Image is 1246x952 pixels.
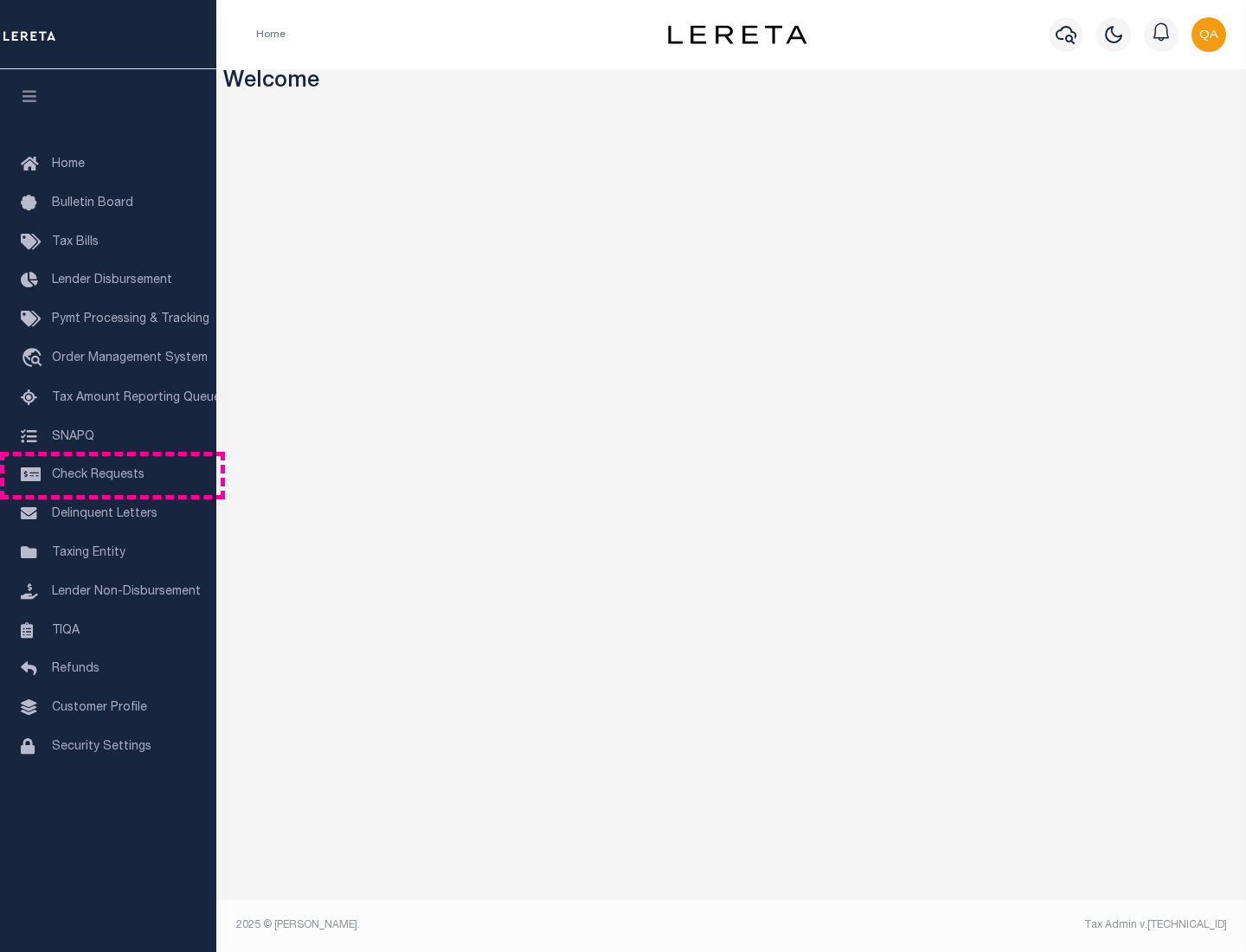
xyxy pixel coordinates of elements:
[52,547,125,559] span: Taxing Entity
[668,25,806,44] img: logo-dark.svg
[52,469,145,481] span: Check Requests
[52,197,133,209] span: Bulletin Board
[1191,17,1226,52] img: svg+xml;base64,PHN2ZyB4bWxucz0iaHR0cDovL3d3dy53My5vcmcvMjAwMC9zdmciIHBvaW50ZXItZXZlbnRzPSJub25lIi...
[52,274,172,286] span: Lender Disbursement
[223,69,1240,96] h3: Welcome
[52,663,100,675] span: Refunds
[52,508,157,520] span: Delinquent Letters
[52,352,208,364] span: Order Management System
[256,27,286,42] li: Home
[744,917,1227,933] div: Tax Admin v.[TECHNICAL_ID]
[52,392,221,404] span: Tax Amount Reporting Queue
[223,917,732,933] div: 2025 © [PERSON_NAME].
[52,702,147,714] span: Customer Profile
[52,236,99,248] span: Tax Bills
[52,586,201,598] span: Lender Non-Disbursement
[52,430,94,442] span: SNAPQ
[52,741,151,753] span: Security Settings
[52,313,209,325] span: Pymt Processing & Tracking
[52,624,80,636] span: TIQA
[21,348,48,370] i: travel_explore
[52,158,85,170] span: Home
